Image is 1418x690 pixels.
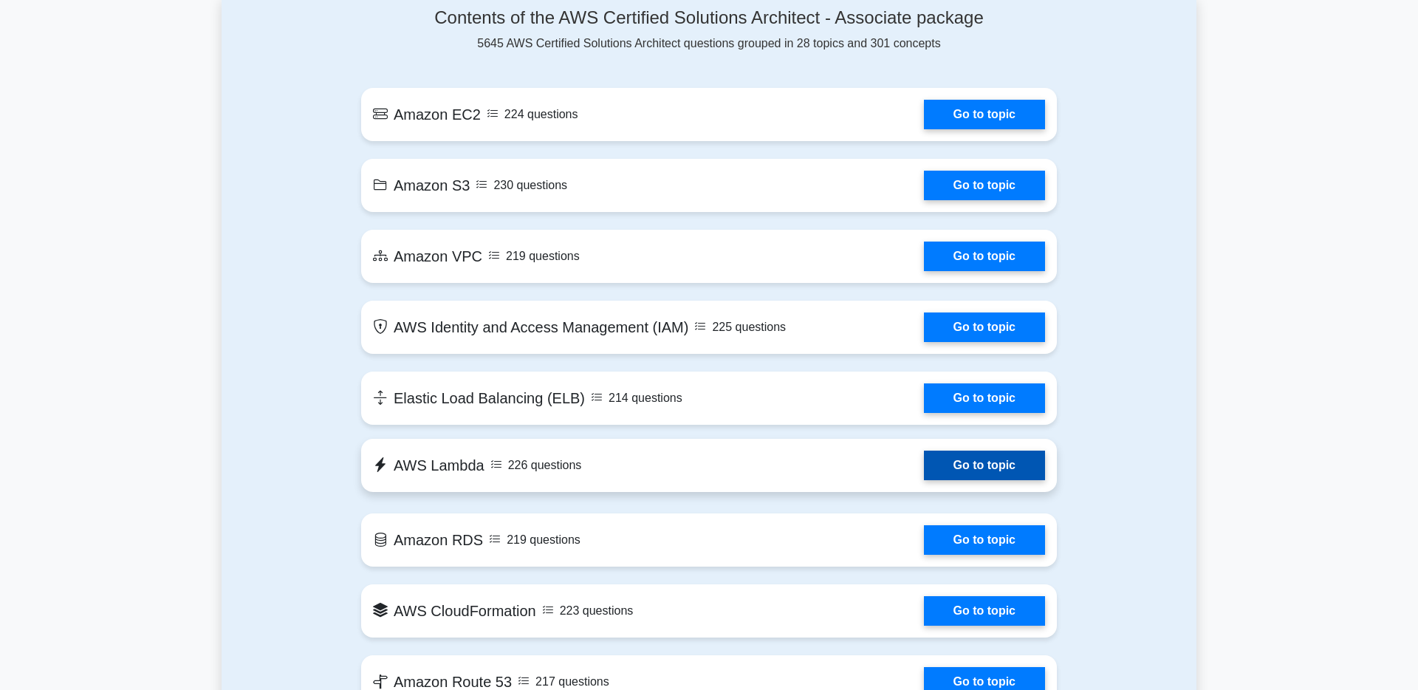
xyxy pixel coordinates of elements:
h4: Contents of the AWS Certified Solutions Architect - Associate package [361,7,1057,29]
a: Go to topic [924,451,1045,480]
a: Go to topic [924,383,1045,413]
div: 5645 AWS Certified Solutions Architect questions grouped in 28 topics and 301 concepts [361,7,1057,52]
a: Go to topic [924,100,1045,129]
a: Go to topic [924,312,1045,342]
a: Go to topic [924,171,1045,200]
a: Go to topic [924,525,1045,555]
a: Go to topic [924,242,1045,271]
a: Go to topic [924,596,1045,626]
